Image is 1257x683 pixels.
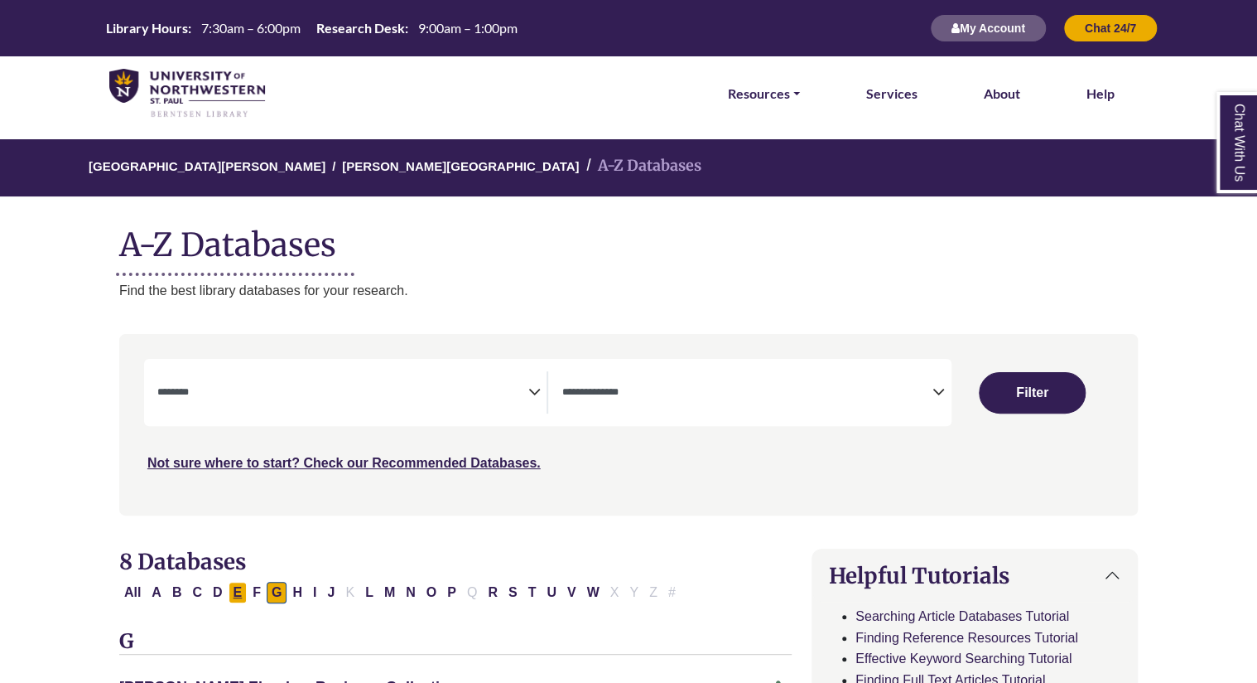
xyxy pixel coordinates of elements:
a: Chat 24/7 [1063,21,1158,35]
table: Hours Today [99,19,524,35]
button: Filter Results B [167,582,187,603]
a: Resources [728,83,800,104]
button: Filter Results S [503,582,523,603]
span: 8 Databases [119,548,246,575]
a: About [984,83,1020,104]
nav: Search filters [119,334,1138,515]
a: Hours Today [99,19,524,38]
button: All [119,582,146,603]
span: 7:30am – 6:00pm [201,20,301,36]
button: Filter Results J [322,582,340,603]
button: Filter Results N [401,582,421,603]
button: Filter Results U [542,582,561,603]
a: Help [1086,83,1115,104]
button: Filter Results I [308,582,321,603]
button: Submit for Search Results [979,372,1085,414]
div: Alpha-list to filter by first letter of database name [119,584,682,598]
a: [PERSON_NAME][GEOGRAPHIC_DATA] [342,157,579,173]
button: Filter Results O [421,582,441,603]
a: [GEOGRAPHIC_DATA][PERSON_NAME] [89,157,325,173]
button: Filter Results P [442,582,461,603]
a: Services [866,83,917,104]
button: Filter Results F [248,582,266,603]
button: Filter Results E [229,582,248,603]
button: Filter Results C [187,582,207,603]
span: 9:00am – 1:00pm [418,20,518,36]
li: A-Z Databases [579,154,701,178]
button: Helpful Tutorials [812,550,1137,602]
a: My Account [930,21,1047,35]
th: Research Desk: [310,19,409,36]
button: Filter Results V [562,582,581,603]
button: Filter Results R [483,582,503,603]
button: Filter Results M [379,582,400,603]
button: Chat 24/7 [1063,14,1158,42]
a: Not sure where to start? Check our Recommended Databases. [147,456,541,470]
a: Effective Keyword Searching Tutorial [855,652,1072,666]
h3: G [119,630,792,655]
button: Filter Results H [287,582,307,603]
button: Filter Results D [208,582,228,603]
button: Filter Results G [267,582,287,603]
p: Find the best library databases for your research. [119,280,1138,302]
button: Filter Results L [360,582,378,603]
a: Finding Reference Resources Tutorial [855,631,1078,645]
button: Filter Results A [147,582,166,603]
button: My Account [930,14,1047,42]
textarea: Search [157,387,528,400]
h1: A-Z Databases [119,213,1138,264]
textarea: Search [561,387,932,400]
button: Filter Results T [523,582,542,603]
img: library_home [109,69,265,119]
a: Searching Article Databases Tutorial [855,609,1069,623]
nav: breadcrumb [119,139,1138,196]
button: Filter Results W [582,582,604,603]
th: Library Hours: [99,19,192,36]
